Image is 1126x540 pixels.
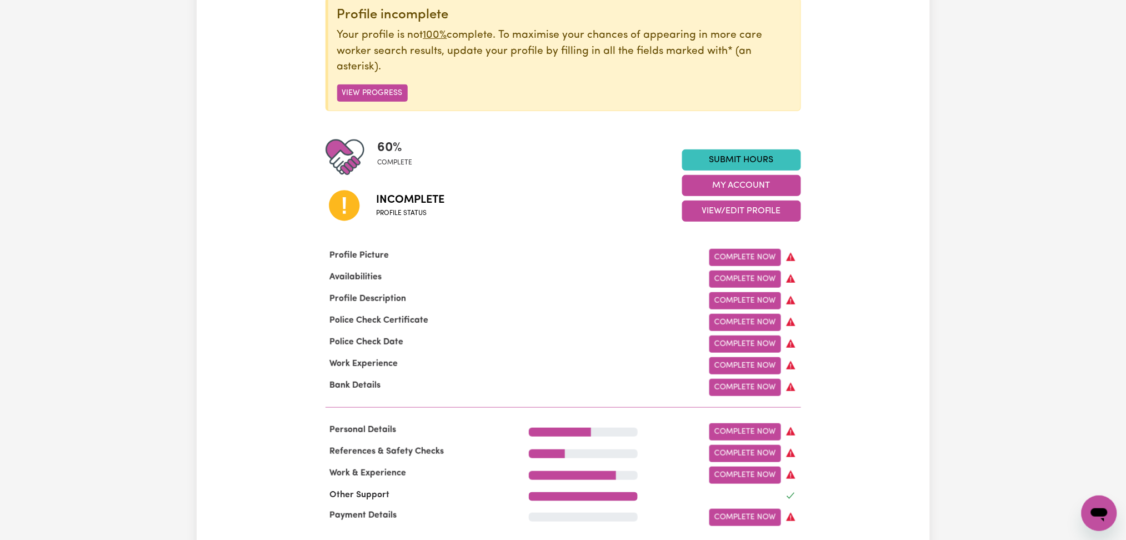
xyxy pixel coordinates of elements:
[326,338,408,347] span: Police Check Date
[326,294,411,303] span: Profile Description
[682,201,801,222] button: View/Edit Profile
[682,149,801,171] a: Submit Hours
[326,469,411,478] span: Work & Experience
[378,158,413,168] span: complete
[709,271,781,288] a: Complete Now
[326,273,387,282] span: Availabilities
[326,447,449,456] span: References & Safety Checks
[682,175,801,196] button: My Account
[326,381,386,390] span: Bank Details
[423,30,447,41] u: 100%
[709,292,781,309] a: Complete Now
[326,316,433,325] span: Police Check Certificate
[709,249,781,266] a: Complete Now
[337,7,792,23] div: Profile incomplete
[326,251,394,260] span: Profile Picture
[1082,496,1117,531] iframe: Button to launch messaging window
[337,28,792,76] p: Your profile is not complete. To maximise your chances of appearing in more care worker search re...
[378,138,413,158] span: 60 %
[326,491,394,499] span: Other Support
[709,423,781,441] a: Complete Now
[326,359,403,368] span: Work Experience
[709,357,781,374] a: Complete Now
[337,84,408,102] button: View Progress
[709,379,781,396] a: Complete Now
[709,314,781,331] a: Complete Now
[709,445,781,462] a: Complete Now
[378,138,422,177] div: Profile completeness: 60%
[709,467,781,484] a: Complete Now
[709,509,781,526] a: Complete Now
[709,336,781,353] a: Complete Now
[377,208,445,218] span: Profile status
[326,426,401,434] span: Personal Details
[377,192,445,208] span: Incomplete
[326,511,402,520] span: Payment Details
